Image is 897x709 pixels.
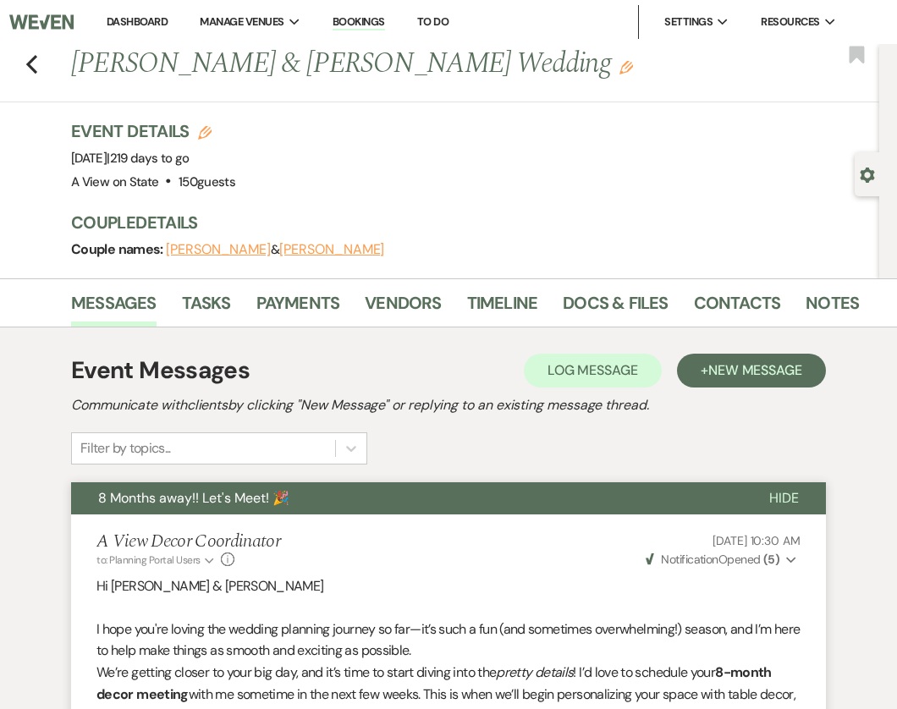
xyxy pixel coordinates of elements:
[200,14,283,30] span: Manage Venues
[9,4,74,40] img: Weven Logo
[71,44,711,85] h1: [PERSON_NAME] & [PERSON_NAME] Wedding
[71,150,190,167] span: [DATE]
[548,361,638,379] span: Log Message
[467,289,538,327] a: Timeline
[71,353,250,388] h1: Event Messages
[110,150,190,167] span: 219 days to go
[80,438,171,459] div: Filter by topics...
[71,240,166,258] span: Couple names:
[166,243,271,256] button: [PERSON_NAME]
[107,150,189,167] span: |
[166,241,384,258] span: &
[96,663,772,703] strong: 8-month decor meeting
[708,361,802,379] span: New Message
[71,395,826,415] h2: Communicate with clients by clicking "New Message" or replying to an existing message thread.
[496,663,573,681] em: pretty details
[71,289,157,327] a: Messages
[107,14,168,29] a: Dashboard
[806,289,859,327] a: Notes
[179,173,235,190] span: 150 guests
[71,173,158,190] span: A View on State
[96,531,280,552] h5: A View Decor Coordinator
[643,551,801,569] button: NotificationOpened (5)
[860,166,875,182] button: Open lead details
[563,289,668,327] a: Docs & Files
[742,482,826,514] button: Hide
[694,289,781,327] a: Contacts
[98,489,289,507] span: 8 Months away!! Let's Meet! 🎉
[646,552,779,567] span: Opened
[677,354,826,387] button: +New Message
[182,289,231,327] a: Tasks
[279,243,384,256] button: [PERSON_NAME]
[661,552,718,567] span: Notification
[769,489,799,507] span: Hide
[365,289,441,327] a: Vendors
[71,119,235,143] h3: Event Details
[713,533,801,548] span: [DATE] 10:30 AM
[524,354,662,387] button: Log Message
[333,14,385,30] a: Bookings
[664,14,713,30] span: Settings
[71,482,742,514] button: 8 Months away!! Let's Meet! 🎉
[71,211,862,234] h3: Couple Details
[96,553,201,567] span: to: Planning Portal Users
[96,575,801,597] p: Hi [PERSON_NAME] & [PERSON_NAME]
[619,59,633,74] button: Edit
[761,14,819,30] span: Resources
[256,289,340,327] a: Payments
[96,618,801,662] p: I hope you're loving the wedding planning journey so far—it’s such a fun (and sometimes overwhelm...
[96,552,217,568] button: to: Planning Portal Users
[763,552,779,567] strong: ( 5 )
[417,14,448,29] a: To Do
